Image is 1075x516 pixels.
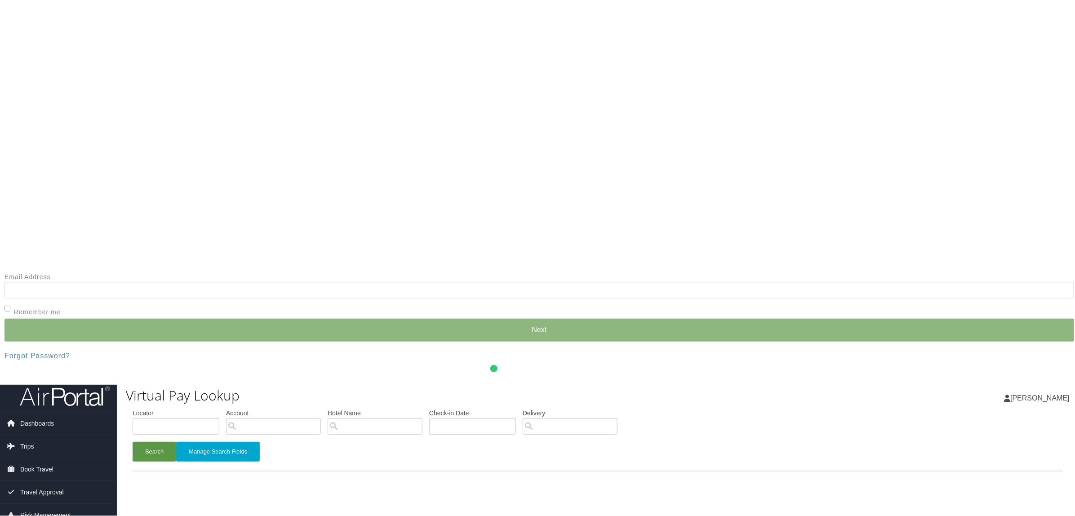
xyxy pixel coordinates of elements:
label: Delivery [523,408,624,417]
span: Book Travel [20,457,53,480]
a: Forgot Password? [4,351,70,359]
span: Trips [20,434,34,457]
span: Dashboards [20,411,54,434]
label: Email Address [4,271,1074,281]
button: Manage Search Fields [176,441,260,461]
input: Next [4,318,1074,341]
label: Hotel Name [328,408,429,417]
h1: Virtual Pay Lookup [126,385,755,404]
img: airportal-logo.png [20,385,110,406]
span: Travel Approval [20,480,64,503]
span: [PERSON_NAME] [1010,393,1070,401]
label: Check-in Date [429,408,523,417]
label: Account [226,408,328,417]
label: Locator [133,408,226,417]
label: Remember me [14,307,61,316]
button: Search [133,441,176,461]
